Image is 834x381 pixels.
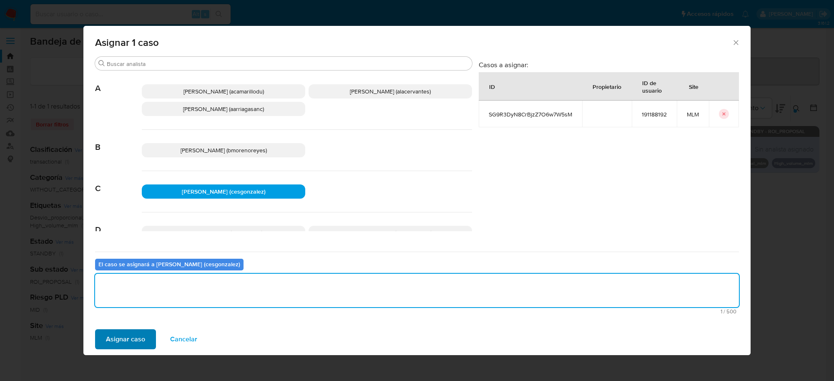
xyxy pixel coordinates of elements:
[183,105,264,113] span: [PERSON_NAME] (aarriagasanc)
[83,26,751,355] div: assign-modal
[95,130,142,152] span: B
[142,226,305,240] div: [PERSON_NAME] (dgoicochea)
[350,87,431,96] span: [PERSON_NAME] (alacervantes)
[732,38,739,46] button: Cerrar ventana
[309,84,472,98] div: [PERSON_NAME] (alacervantes)
[479,61,739,69] h3: Casos a asignar:
[183,87,264,96] span: [PERSON_NAME] (acamarillodu)
[309,226,472,240] div: [PERSON_NAME] (dlagunesrodr)
[107,60,469,68] input: Buscar analista
[98,309,736,314] span: Máximo 500 caracteres
[142,102,305,116] div: [PERSON_NAME] (aarriagasanc)
[95,38,732,48] span: Asignar 1 caso
[95,171,142,194] span: C
[184,229,263,237] span: [PERSON_NAME] (dgoicochea)
[679,76,708,96] div: Site
[181,146,267,154] span: [PERSON_NAME] (bmorenoreyes)
[719,109,729,119] button: icon-button
[489,111,572,118] span: SG9R3DyN8CrBjzZ7O6w7W5sM
[106,330,145,348] span: Asignar caso
[95,329,156,349] button: Asignar caso
[98,260,240,268] b: El caso se asignará a [PERSON_NAME] (cesgonzalez)
[98,60,105,67] button: Buscar
[349,229,432,237] span: [PERSON_NAME] (dlagunesrodr)
[95,212,142,235] span: D
[687,111,699,118] span: MLM
[142,184,305,199] div: [PERSON_NAME] (cesgonzalez)
[95,71,142,93] span: A
[142,143,305,157] div: [PERSON_NAME] (bmorenoreyes)
[479,76,505,96] div: ID
[583,76,631,96] div: Propietario
[182,187,266,196] span: [PERSON_NAME] (cesgonzalez)
[142,84,305,98] div: [PERSON_NAME] (acamarillodu)
[642,111,667,118] span: 191188192
[159,329,208,349] button: Cancelar
[170,330,197,348] span: Cancelar
[632,73,676,100] div: ID de usuario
